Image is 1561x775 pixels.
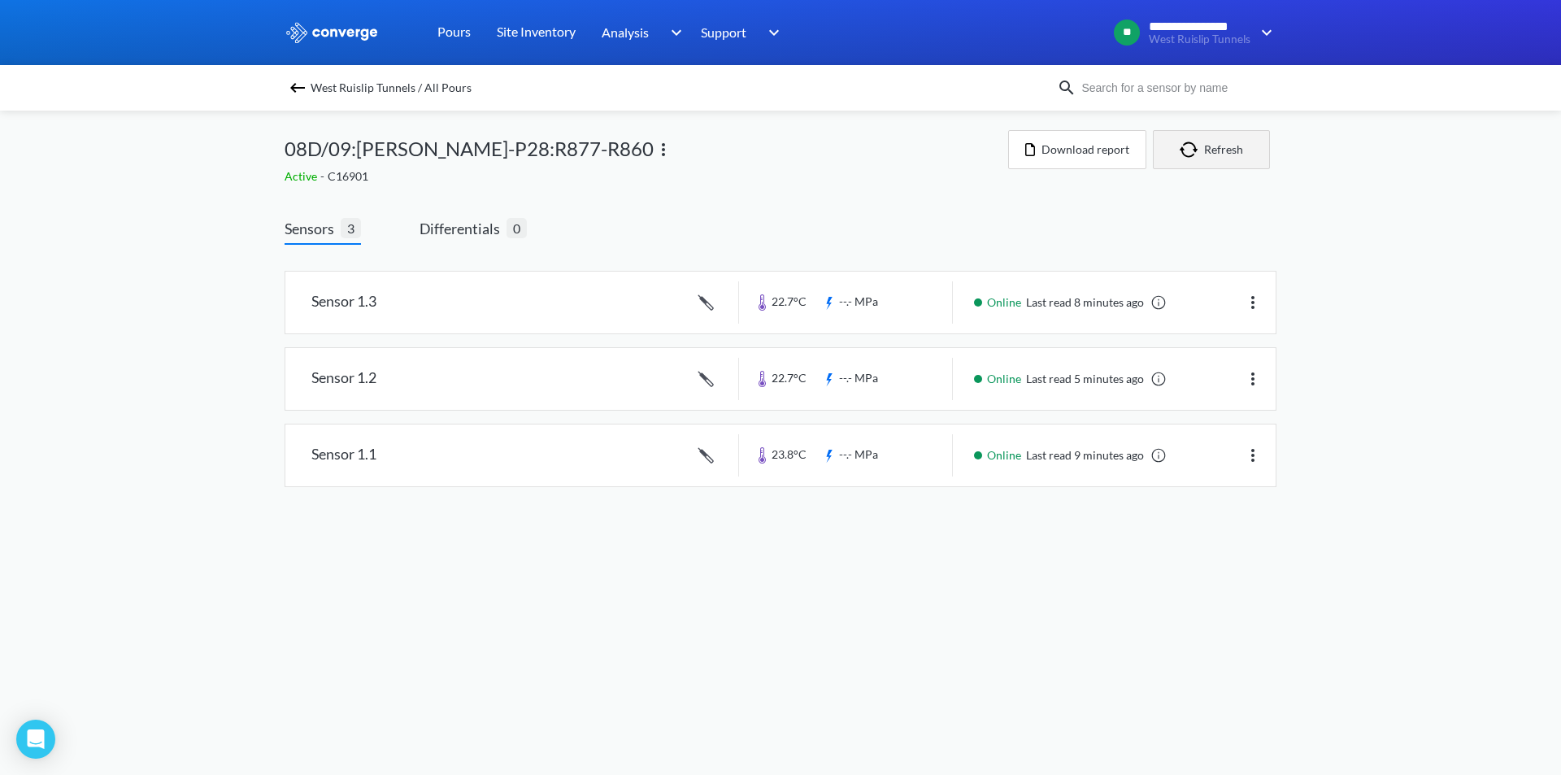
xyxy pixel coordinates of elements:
[1008,130,1146,169] button: Download report
[660,23,686,42] img: downArrow.svg
[341,218,361,238] span: 3
[1243,446,1263,465] img: more.svg
[602,22,649,42] span: Analysis
[1057,78,1076,98] img: icon-search.svg
[701,22,746,42] span: Support
[758,23,784,42] img: downArrow.svg
[285,22,379,43] img: logo_ewhite.svg
[1153,130,1270,169] button: Refresh
[420,217,507,240] span: Differentials
[1149,33,1250,46] span: West Ruislip Tunnels
[311,76,472,99] span: West Ruislip Tunnels / All Pours
[320,169,328,183] span: -
[285,169,320,183] span: Active
[654,140,673,159] img: more.svg
[285,133,654,164] span: 08D/09:[PERSON_NAME]-P28:R877-R860
[288,78,307,98] img: backspace.svg
[1250,23,1276,42] img: downArrow.svg
[1243,293,1263,312] img: more.svg
[285,168,1008,185] div: C16901
[1180,142,1204,158] img: icon-refresh.svg
[285,217,341,240] span: Sensors
[1076,79,1273,97] input: Search for a sensor by name
[1243,369,1263,389] img: more.svg
[1025,143,1035,156] img: icon-file.svg
[16,720,55,759] div: Open Intercom Messenger
[507,218,527,238] span: 0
